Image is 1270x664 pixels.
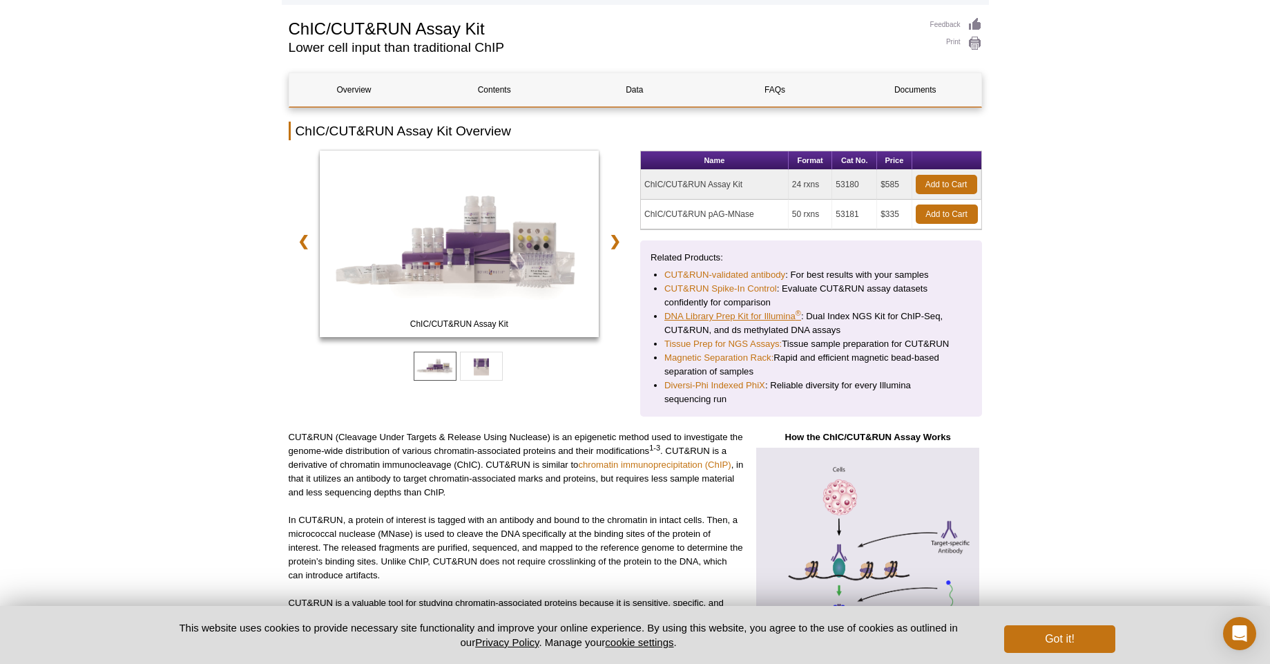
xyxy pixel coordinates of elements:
td: ChIC/CUT&RUN pAG-MNase [641,200,789,229]
a: Add to Cart [916,205,978,224]
span: ChIC/CUT&RUN Assay Kit [323,317,596,331]
button: cookie settings [605,636,673,648]
th: Cat No. [832,151,877,170]
div: Open Intercom Messenger [1223,617,1256,650]
img: ChIC/CUT&RUN Assay Kit [320,151,599,337]
a: Privacy Policy [475,636,539,648]
h2: ChIC/CUT&RUN Assay Kit Overview [289,122,982,140]
th: Format [789,151,832,170]
a: Contents [430,73,559,106]
a: Tissue Prep for NGS Assays: [664,337,782,351]
li: : For best results with your samples [664,268,958,282]
p: CUT&RUN (Cleavage Under Targets & Release Using Nuclease) is an epigenetic method used to investi... [289,430,744,500]
li: Rapid and efficient magnetic bead-based separation of samples [664,351,958,379]
sup: ® [796,309,801,317]
a: chromatin immunoprecipitation (ChIP) [578,459,731,470]
strong: How the ChIC/CUT&RUN Assay Works [785,432,950,442]
button: Got it! [1004,625,1115,653]
li: : Dual Index NGS Kit for ChIP-Seq, CUT&RUN, and ds methylated DNA assays [664,310,958,337]
th: Price [877,151,912,170]
a: CUT&RUN-validated antibody [664,268,785,282]
td: $335 [877,200,912,229]
th: Name [641,151,789,170]
li: : Reliable diversity for every Illumina sequencing run [664,379,958,406]
a: Feedback [930,17,982,32]
td: 53181 [832,200,877,229]
a: Print [930,36,982,51]
p: Related Products: [651,251,972,265]
td: 50 rxns [789,200,832,229]
a: ❮ [289,225,318,257]
h2: Lower cell input than traditional ChIP [289,41,916,54]
h1: ChIC/CUT&RUN Assay Kit [289,17,916,38]
a: Overview [289,73,419,106]
p: In CUT&RUN, a protein of interest is tagged with an antibody and bound to the chromatin in intact... [289,513,744,582]
a: ChIC/CUT&RUN Assay Kit [320,151,599,341]
li: Tissue sample preparation for CUT&RUN [664,337,958,351]
td: 24 rxns [789,170,832,200]
td: ChIC/CUT&RUN Assay Kit [641,170,789,200]
a: Magnetic Separation Rack: [664,351,773,365]
a: CUT&RUN Spike-In Control [664,282,777,296]
a: Diversi-Phi Indexed PhiX [664,379,765,392]
a: ❯ [600,225,630,257]
p: This website uses cookies to provide necessary site functionality and improve your online experie... [155,620,982,649]
a: Data [570,73,700,106]
a: DNA Library Prep Kit for Illumina® [664,310,801,323]
a: Add to Cart [916,175,977,194]
a: Documents [850,73,980,106]
td: 53180 [832,170,877,200]
sup: 1-3 [649,444,660,452]
li: : Evaluate CUT&RUN assay datasets confidently for comparison [664,282,958,310]
td: $585 [877,170,912,200]
a: FAQs [710,73,840,106]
